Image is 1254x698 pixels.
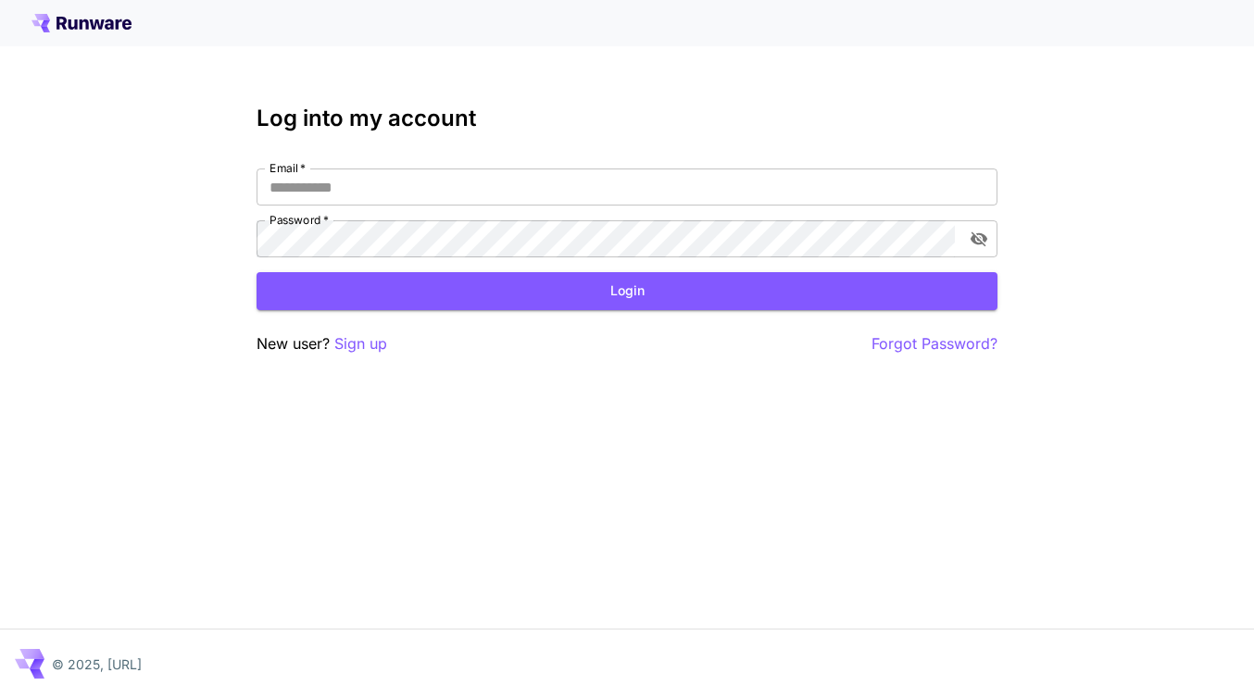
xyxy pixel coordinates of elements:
[257,106,997,131] h3: Log into my account
[872,332,997,355] button: Forgot Password?
[962,222,996,256] button: toggle password visibility
[334,332,387,355] button: Sign up
[257,272,997,310] button: Login
[270,160,306,176] label: Email
[257,332,387,355] p: New user?
[52,654,142,674] p: © 2025, [URL]
[270,212,329,228] label: Password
